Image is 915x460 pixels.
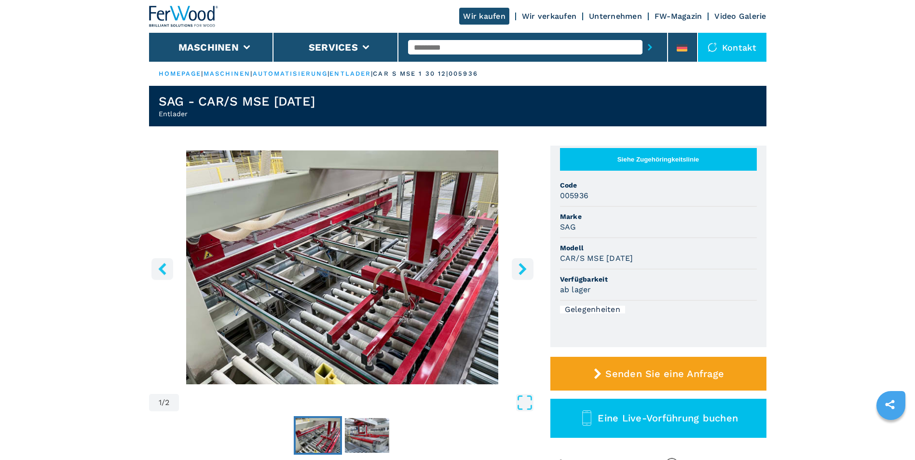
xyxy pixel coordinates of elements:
span: 2 [165,399,169,406]
span: 1 [159,399,162,406]
img: 557f433c31ba0a1ead9ff7d88c13aa19 [345,418,389,453]
button: submit-button [642,36,657,58]
a: Unternehmen [589,12,642,21]
a: Wir verkaufen [522,12,576,21]
a: automatisierung [253,70,328,77]
h3: 005936 [560,190,589,201]
button: Services [309,41,358,53]
h2: Entlader [159,109,315,119]
button: right-button [512,258,533,280]
img: Entlader SAG CAR/S MSE 1/30/12 [149,150,536,384]
img: Ferwood [149,6,219,27]
a: FW-Magazin [655,12,702,21]
button: left-button [151,258,173,280]
span: | [201,70,203,77]
button: Open Fullscreen [181,394,533,411]
h3: ab lager [560,284,591,295]
a: Video Galerie [714,12,766,21]
p: car s mse 1 30 12 | [373,69,449,78]
a: entlader [329,70,371,77]
button: Go to Slide 1 [294,416,342,455]
span: Marke [560,212,757,221]
span: Modell [560,243,757,253]
span: Eine Live-Vorführung buchen [598,412,738,424]
a: sharethis [878,392,902,417]
h1: SAG - CAR/S MSE [DATE] [159,94,315,109]
button: Siehe Zugehöringkeitslinie [560,148,757,171]
h3: CAR/S MSE [DATE] [560,253,633,264]
span: Code [560,180,757,190]
span: | [371,70,373,77]
iframe: Chat [874,417,908,453]
div: Go to Slide 1 [149,150,536,384]
h3: SAG [560,221,576,232]
span: | [250,70,252,77]
img: Kontakt [708,42,717,52]
a: Wir kaufen [459,8,509,25]
a: maschinen [204,70,251,77]
span: | [328,70,329,77]
p: 005936 [449,69,478,78]
span: / [162,399,165,406]
div: Kontakt [698,33,766,62]
button: Go to Slide 2 [343,416,391,455]
span: Verfügbarkeit [560,274,757,284]
img: 297a7d107ad4083d034b196bcbcfc63a [296,418,340,453]
a: HOMEPAGE [159,70,202,77]
button: Senden Sie eine Anfrage [550,357,766,391]
span: Senden Sie eine Anfrage [605,368,724,379]
button: Eine Live-Vorführung buchen [550,399,766,438]
button: Maschinen [178,41,239,53]
nav: Thumbnail Navigation [149,416,536,455]
div: Gelegenheiten [560,306,625,313]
